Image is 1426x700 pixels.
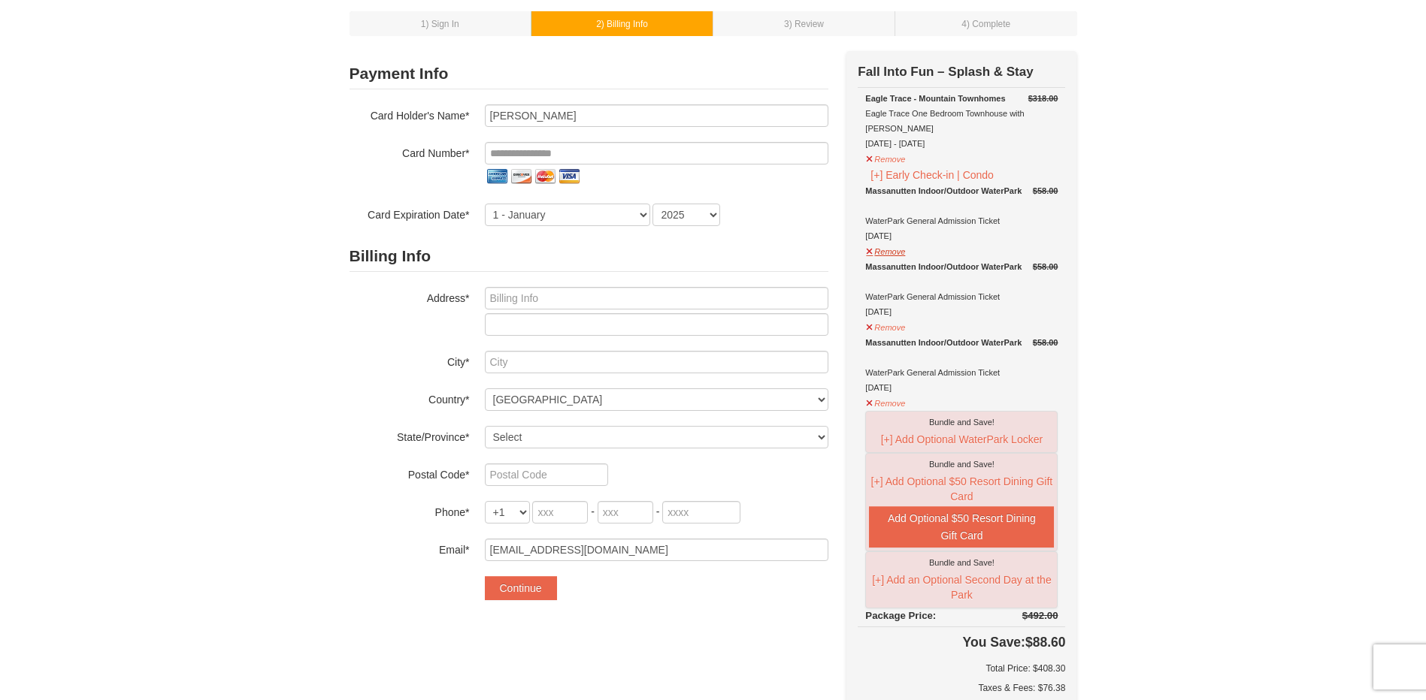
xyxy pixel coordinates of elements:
input: xxx [532,501,588,523]
img: amex.png [485,164,509,189]
span: - [591,505,595,517]
div: Taxes & Fees: $76.38 [858,680,1065,695]
img: visa.png [557,164,581,189]
label: Card Number* [350,142,470,161]
img: mastercard.png [533,164,557,189]
div: WaterPark General Admission Ticket [DATE] [865,259,1058,319]
button: [+] Early Check-in | Condo [865,167,999,183]
button: Remove [865,240,906,259]
div: Massanutten Indoor/Outdoor WaterPark [865,183,1058,198]
button: Continue [485,576,557,600]
label: Card Expiration Date* [350,204,470,222]
span: - [656,505,660,517]
div: Bundle and Save! [869,555,1054,570]
label: Phone* [350,501,470,520]
h6: Total Price: $408.30 [858,661,1065,676]
input: City [485,351,828,373]
div: Bundle and Save! [869,415,1054,430]
label: State/Province* [350,426,470,445]
h2: Billing Info [350,241,828,272]
label: Card Holder's Name* [350,104,470,123]
div: Eagle Trace One Bedroom Townhouse with [PERSON_NAME] [DATE] - [DATE] [865,91,1058,151]
div: WaterPark General Admission Ticket [DATE] [865,183,1058,243]
div: Massanutten Indoor/Outdoor WaterPark [865,335,1058,350]
label: Email* [350,539,470,557]
small: 2 [596,19,648,29]
button: [+] Add Optional WaterPark Locker [869,430,1054,449]
input: Postal Code [485,463,608,486]
span: ) Billing Info [601,19,648,29]
img: discover.png [509,164,533,189]
span: ) Sign In [425,19,459,29]
del: $58.00 [1033,338,1058,347]
div: Bundle and Save! [869,457,1054,472]
del: $58.00 [1033,262,1058,271]
small: 4 [961,19,1010,29]
label: Country* [350,388,470,407]
del: $58.00 [1033,186,1058,195]
small: 3 [784,19,824,29]
strong: Eagle Trace - Mountain Townhomes [865,94,1005,103]
small: 1 [421,19,459,29]
button: Add Optional $50 Resort Dining Gift Card [869,506,1054,548]
h2: Payment Info [350,59,828,89]
button: [+] Add Optional $50 Resort Dining Gift Card [869,472,1054,506]
label: Postal Code* [350,463,470,482]
del: $318.00 [1028,94,1058,103]
button: Remove [865,148,906,167]
h4: $88.60 [858,635,1065,650]
del: $492.00 [1022,610,1058,621]
button: Remove [865,316,906,335]
span: ) Review [789,19,824,29]
input: xxx [598,501,653,523]
label: City* [350,351,470,370]
input: xxxx [662,501,740,523]
button: Remove [865,392,906,411]
label: Address* [350,287,470,306]
button: [+] Add an Optional Second Day at the Park [869,570,1054,605]
span: Package Price: [865,610,936,621]
span: ) Complete [967,19,1010,29]
span: You Save: [963,635,1025,650]
div: WaterPark General Admission Ticket [DATE] [865,335,1058,395]
input: Card Holder Name [485,104,828,127]
input: Billing Info [485,287,828,309]
strong: Fall Into Fun – Splash & Stay [858,65,1033,79]
input: Email [485,539,828,561]
div: Massanutten Indoor/Outdoor WaterPark [865,259,1058,274]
